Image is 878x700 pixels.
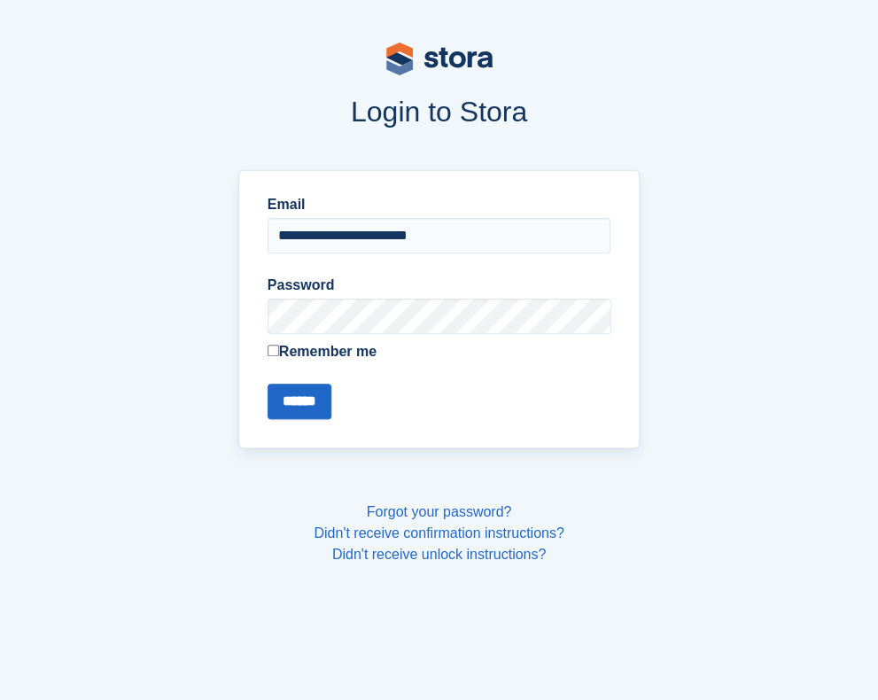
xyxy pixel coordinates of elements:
h1: Login to Stora [27,96,851,128]
img: stora-logo-53a41332b3708ae10de48c4981b4e9114cc0af31d8433b30ea865607fb682f29.svg [386,43,493,75]
a: Forgot your password? [367,504,512,519]
label: Remember me [268,341,611,362]
label: Password [268,275,611,296]
label: Email [268,194,611,215]
a: Didn't receive confirmation instructions? [314,525,563,541]
a: Didn't receive unlock instructions? [332,547,546,562]
input: Remember me [268,345,279,356]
